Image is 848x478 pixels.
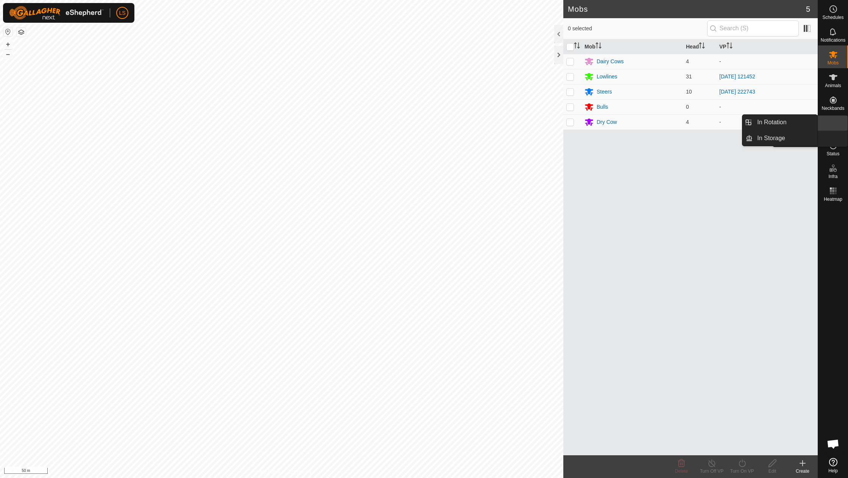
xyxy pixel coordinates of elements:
p-sorticon: Activate to sort [726,44,733,50]
div: Turn On VP [727,468,757,475]
span: 5 [806,3,810,15]
div: Turn Off VP [697,468,727,475]
span: 31 [686,73,692,80]
a: Privacy Policy [252,468,280,475]
h2: Mobs [568,5,806,14]
button: – [3,50,12,59]
a: [DATE] 121452 [719,73,755,80]
a: Contact Us [289,468,312,475]
span: Animals [825,83,841,88]
div: Edit [757,468,787,475]
input: Search (S) [707,20,799,36]
span: Infra [828,174,837,179]
th: Mob [581,39,683,54]
div: Open chat [822,433,845,455]
td: - [716,99,818,114]
span: Schedules [822,15,843,20]
span: In Storage [757,134,785,143]
span: 4 [686,58,689,64]
span: Neckbands [821,106,844,111]
a: In Rotation [753,115,817,130]
button: Reset Map [3,27,12,36]
span: In Rotation [757,118,786,127]
span: Delete [675,469,688,474]
p-sorticon: Activate to sort [574,44,580,50]
span: 0 [686,104,689,110]
div: Dairy Cows [597,58,624,66]
span: LS [119,9,125,17]
div: Bulls [597,103,608,111]
th: Head [683,39,716,54]
a: Help [818,455,848,476]
span: Help [828,469,838,473]
div: Steers [597,88,612,96]
li: In Rotation [742,115,817,130]
td: - [716,114,818,130]
span: Status [826,152,839,156]
p-sorticon: Activate to sort [595,44,602,50]
span: 4 [686,119,689,125]
button: Map Layers [17,28,26,37]
div: Dry Cow [597,118,617,126]
td: - [716,54,818,69]
a: [DATE] 222743 [719,89,755,95]
div: Create [787,468,818,475]
div: Lowlines [597,73,617,81]
span: Mobs [828,61,839,65]
img: Gallagher Logo [9,6,104,20]
th: VP [716,39,818,54]
span: Heatmap [824,197,842,202]
a: In Storage [753,131,817,146]
span: Notifications [821,38,845,42]
p-sorticon: Activate to sort [699,44,705,50]
span: 10 [686,89,692,95]
li: In Storage [742,131,817,146]
button: + [3,40,12,49]
span: 0 selected [568,25,707,33]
